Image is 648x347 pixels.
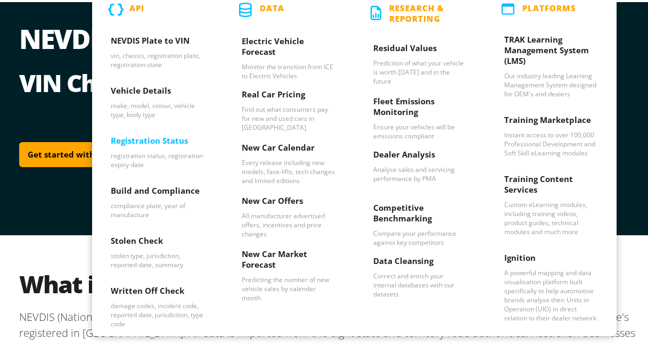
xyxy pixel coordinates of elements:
p: All manufacturer advertised offers, incentives and price changes [242,209,335,236]
p: Custom eLearning modules, including training videos, product guides, technical modules and much more [504,198,598,234]
h3: Training Marketplace [504,112,598,128]
a: NEVDIS Plate to VIN - vin, chassis, registration plate, registration state [92,25,223,75]
a: Dealer Analysis - Analyse sales and servicing performance by PMA [355,139,486,192]
a: Training Content Services - Custom eLearning modules, including training videos, product guides, ... [486,163,617,242]
p: A powerful mapping and data visualisation platform built specifically to help automotive brands a... [504,266,598,320]
h3: Build and Compliance [111,183,204,199]
a: Stolen Check - stolen type, jurisdiction, reported date, summary [92,225,223,275]
h3: Competitive Benchmarking [373,200,467,227]
a: New Car Market Forecast - Predicting the number of new vehicle sales by calendar month [223,238,354,292]
h3: Fleet Emissions Monitoring [373,94,467,120]
h1: NEVDIS Database [19,23,637,66]
a: Training Marketplace - Instant access to over 100,000 Professional Development and Soft Skill eLe... [486,104,617,163]
p: Predicting the number of new vehicle sales by calendar month [242,273,335,300]
p: Every release including new models, face-lifts, tech changes and limited editions [242,156,335,183]
p: API [129,1,144,15]
p: compliance plate, year of manufacture [111,199,204,217]
h3: Data Cleansing [373,253,467,269]
p: Compare your performance against key competitors [373,227,467,245]
p: Correct and enrich your internal databases with our datasets [373,269,467,296]
p: stolen type, jurisdiction, reported date, summary [111,249,204,267]
p: PLATFORMS [522,1,576,13]
h3: Written Off Check [111,283,204,299]
h3: Residual Values [373,40,467,56]
a: Get started with NEVDIS [19,140,134,165]
p: registration status, registration expiry date [111,149,204,167]
a: Electric Vehicle Forecast - Monitor the transition from ICE to Electric Vehicles [223,26,354,79]
p: make, model, colour, vehicle type, body type [111,99,204,117]
h3: NEVDIS Plate to VIN [111,33,204,49]
h3: Stolen Check [111,233,204,249]
h3: Ignition [504,250,598,266]
a: New Car Offers - All manufacturer advertised offers, incentives and price changes [223,185,354,238]
a: Build and Compliance - compliance plate, year of manufacture [92,175,223,225]
a: TRAK Learning Management System (LMS) - Our industry leading Learning Management System designed ... [486,24,617,104]
a: Written Off Check - damage codes, incident code, reported date, jurisdiction, type code [92,275,223,334]
p: Monitor the transition from ICE to Electric Vehicles [242,60,335,78]
h2: What is NEVDIS? [19,267,637,296]
h3: Real Car Pricing [242,87,335,103]
a: Competitive Benchmarking - Compare your performance against key competitors [355,192,486,245]
p: Analyse sales and servicing performance by PMA [373,163,467,181]
h3: Registration Status [111,133,204,149]
p: vin, chassis, registration plate, registration state [111,49,204,67]
h3: New Car Offers [242,193,335,209]
a: Registration Status - registration status, registration expiry date [92,125,223,175]
a: Ignition - A powerful mapping and data visualisation platform built specifically to help automoti... [486,242,617,328]
p: Ensure your vehicles will be emissions compliant [373,120,467,138]
p: damage codes, incident code, reported date, jurisdiction, type code [111,299,204,326]
p: Prediction of what your vehicle is worth [DATE] and in the future [373,56,467,84]
p: Find out what consumers pay for new and used cars in [GEOGRAPHIC_DATA] [242,103,335,130]
a: New Car Calendar - Every release including new models, face-lifts, tech changes and limited editions [223,132,354,185]
p: Research & Reporting [389,1,486,22]
h3: New Car Market Forecast [242,246,335,273]
p: Data [260,1,284,15]
a: Real Car Pricing - Find out what consumers pay for new and used cars in Australia [223,79,354,132]
a: Data Cleansing - Correct and enrich your internal databases with our datasets [355,245,486,299]
h3: Electric Vehicle Forecast [242,34,335,60]
a: Residual Values - Prediction of what your vehicle is worth today and in the future [355,32,486,86]
h3: Vehicle Details [111,83,204,99]
p: Instant access to over 100,000 Professional Development and Soft Skill eLearning modules [504,128,598,155]
a: Vehicle Details - make, model, colour, vehicle type, body type [92,75,223,125]
h3: Dealer Analysis [373,147,467,163]
h3: TRAK Learning Management System (LMS) [504,32,598,69]
h3: New Car Calendar [242,140,335,156]
p: Our industry leading Learning Management System designed for OEM's and dealers [504,69,598,96]
a: Fleet Emissions Monitoring - Ensure your vehicles will be emissions compliant [355,86,486,139]
h3: Training Content Services [504,171,598,198]
h2: VIN Check and [PERSON_NAME] Check [19,66,637,95]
